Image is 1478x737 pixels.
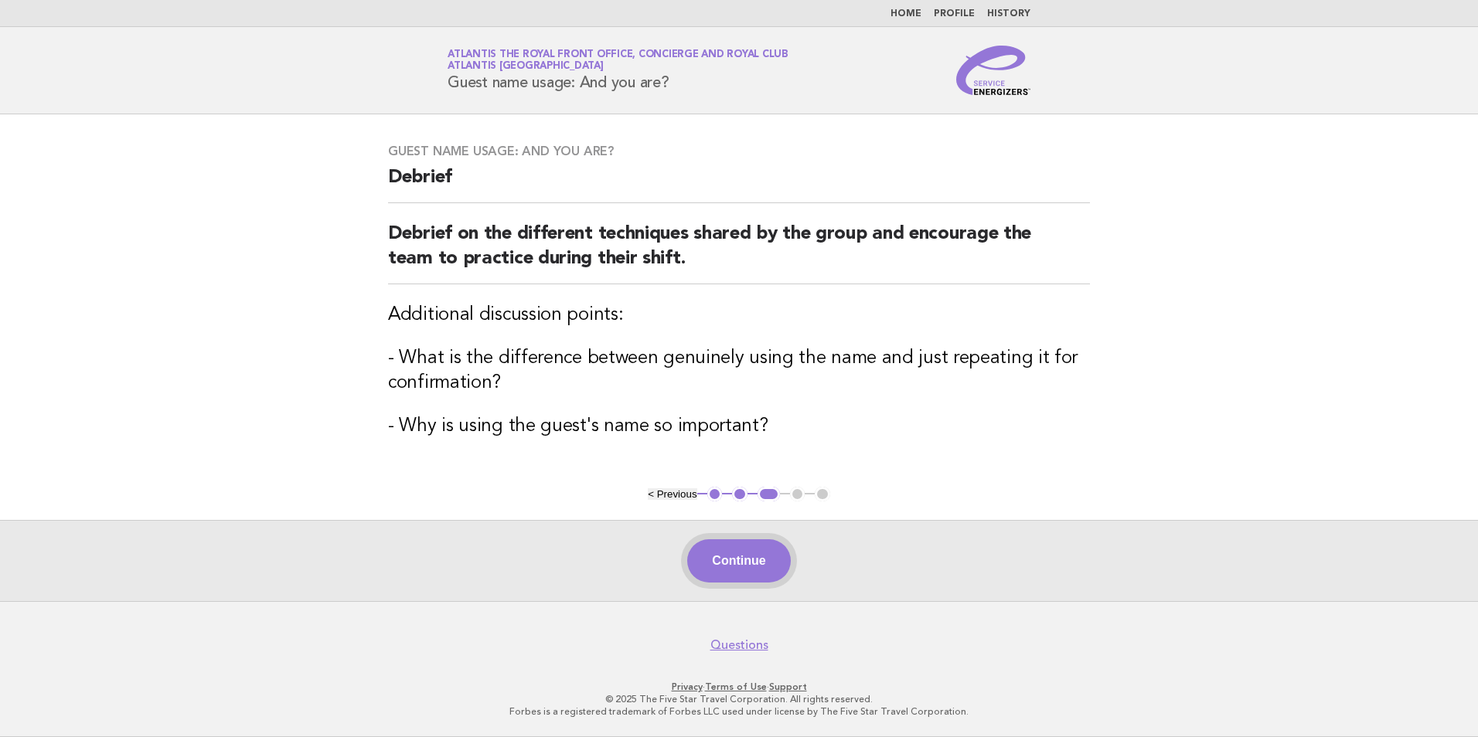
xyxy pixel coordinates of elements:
a: Support [769,681,807,692]
img: Service Energizers [956,46,1030,95]
p: Forbes is a registered trademark of Forbes LLC used under license by The Five Star Travel Corpora... [266,705,1212,718]
span: Atlantis [GEOGRAPHIC_DATA] [448,62,604,72]
h2: Debrief on the different techniques shared by the group and encourage the team to practice during... [388,222,1090,284]
h1: Guest name usage: And you are? [448,50,788,90]
a: Home [891,9,921,19]
a: History [987,9,1030,19]
button: < Previous [648,488,696,500]
button: 2 [732,487,748,502]
h3: Additional discussion points: [388,303,1090,328]
h3: - What is the difference between genuinely using the name and just repeating it for confirmation? [388,346,1090,396]
p: · · [266,681,1212,693]
p: © 2025 The Five Star Travel Corporation. All rights reserved. [266,693,1212,705]
button: 1 [707,487,723,502]
a: Profile [934,9,975,19]
a: Privacy [672,681,703,692]
button: 3 [758,487,780,502]
h2: Debrief [388,165,1090,203]
h3: - Why is using the guest's name so important? [388,414,1090,439]
h3: Guest name usage: And you are? [388,144,1090,159]
a: Questions [710,637,768,653]
a: Atlantis The Royal Front Office, Concierge and Royal ClubAtlantis [GEOGRAPHIC_DATA] [448,49,788,71]
button: Continue [687,539,790,582]
a: Terms of Use [705,681,767,692]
